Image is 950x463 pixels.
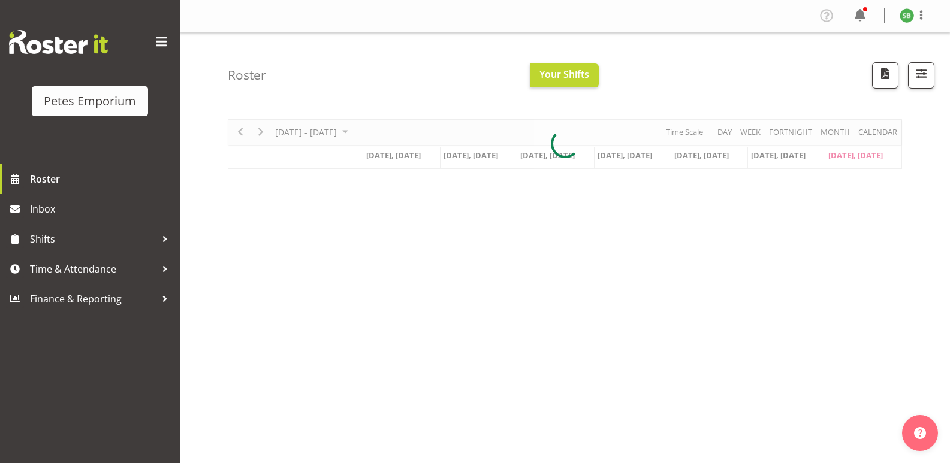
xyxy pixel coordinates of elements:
span: Finance & Reporting [30,290,156,308]
div: Petes Emporium [44,92,136,110]
button: Filter Shifts [908,62,934,89]
img: Rosterit website logo [9,30,108,54]
span: Roster [30,170,174,188]
span: Inbox [30,200,174,218]
span: Shifts [30,230,156,248]
span: Your Shifts [539,68,589,81]
h4: Roster [228,68,266,82]
button: Your Shifts [530,63,599,87]
img: stephanie-burden9828.jpg [900,8,914,23]
img: help-xxl-2.png [914,427,926,439]
button: Download a PDF of the roster according to the set date range. [872,62,898,89]
span: Time & Attendance [30,260,156,278]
